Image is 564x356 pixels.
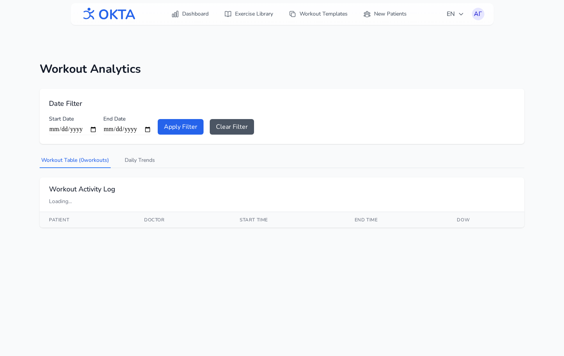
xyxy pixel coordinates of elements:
h1: Workout Analytics [40,62,524,76]
div: Loading... [49,198,515,205]
a: Dashboard [167,7,213,21]
th: End Time [345,212,448,228]
h2: Date Filter [49,98,515,109]
img: OKTA logo [80,4,136,24]
h2: Workout Activity Log [49,184,515,195]
th: DOW [447,212,524,228]
th: Start Time [230,212,345,228]
label: Start Date [49,115,97,123]
a: Workout Templates [284,7,352,21]
th: Patient [40,212,135,228]
button: Apply Filter [158,119,204,135]
a: New Patients [359,7,411,21]
label: End Date [103,115,151,123]
button: Workout Table (0workouts) [40,153,111,168]
button: АГ [472,8,484,20]
button: EN [442,6,469,22]
button: Clear Filter [210,119,254,135]
a: Exercise Library [219,7,278,21]
button: Daily Trends [123,153,157,168]
th: Doctor [135,212,230,228]
span: EN [447,9,464,19]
